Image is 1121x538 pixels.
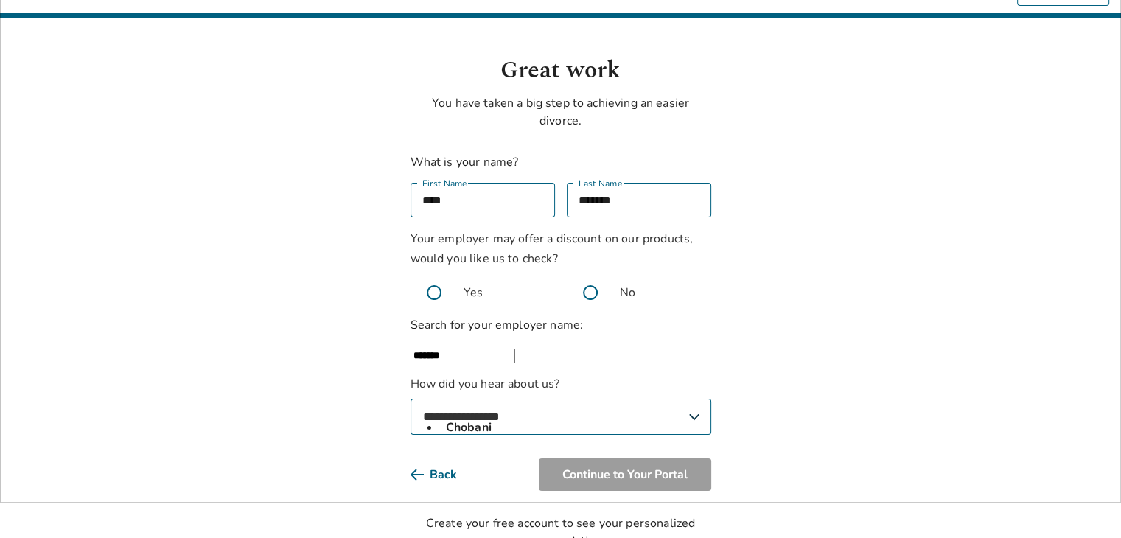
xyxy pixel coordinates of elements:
iframe: Chat Widget [1047,467,1121,538]
p: You have taken a big step to achieving an easier divorce. [411,94,711,130]
strong: Chobani [446,419,492,436]
label: How did you hear about us? [411,375,711,435]
select: How did you hear about us? [411,399,711,435]
span: No [620,284,635,301]
label: What is your name? [411,154,519,170]
h1: Great work [411,53,711,88]
span: Yes [464,284,483,301]
label: Search for your employer name: [411,317,584,333]
label: Last Name [579,176,623,191]
button: Back [411,458,481,491]
span: Your employer may offer a discount on our products, would you like us to check? [411,231,694,267]
label: First Name [422,176,467,191]
button: Continue to Your Portal [539,458,711,491]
